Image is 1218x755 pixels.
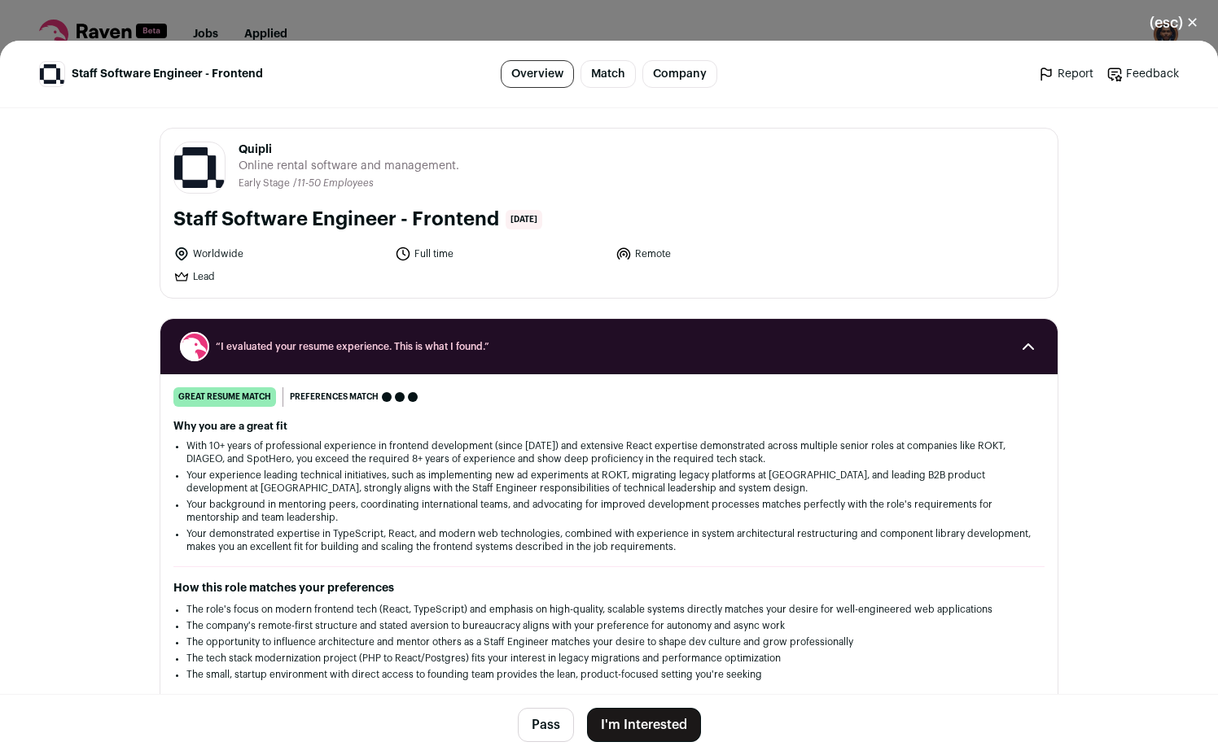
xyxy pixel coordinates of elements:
[186,619,1032,632] li: The company's remote-first structure and stated aversion to bureaucracy aligns with your preferen...
[216,340,1002,353] span: “I evaluated your resume experience. This is what I found.”
[186,668,1032,681] li: The small, startup environment with direct access to founding team provides the lean, product-foc...
[506,210,542,229] span: [DATE]
[174,147,225,189] img: 487b7bfdea46d6edc23a3020f2a070884e40005bc09dec6427a429ccb563d50a.png
[501,60,574,88] a: Overview
[186,635,1032,648] li: The opportunity to influence architecture and mentor others as a Staff Engineer matches your desi...
[186,498,1032,524] li: Your background in mentoring peers, coordinating international teams, and advocating for improved...
[518,708,574,742] button: Pass
[186,527,1032,553] li: Your demonstrated expertise in TypeScript, React, and modern web technologies, combined with expe...
[1130,5,1218,41] button: Close modal
[173,268,385,285] li: Lead
[1106,66,1179,82] a: Feedback
[293,177,374,190] li: /
[239,158,459,174] span: Online rental software and management.
[239,142,459,158] span: Quipli
[40,64,64,85] img: 487b7bfdea46d6edc23a3020f2a070884e40005bc09dec6427a429ccb563d50a.png
[173,246,385,262] li: Worldwide
[239,177,293,190] li: Early Stage
[290,389,379,405] span: Preferences match
[297,178,374,188] span: 11-50 Employees
[581,60,636,88] a: Match
[616,246,827,262] li: Remote
[1038,66,1093,82] a: Report
[186,652,1032,665] li: The tech stack modernization project (PHP to React/Postgres) fits your interest in legacy migrati...
[173,580,1045,596] h2: How this role matches your preferences
[173,420,1045,433] h2: Why you are a great fit
[173,387,276,407] div: great resume match
[72,66,263,82] span: Staff Software Engineer - Frontend
[642,60,717,88] a: Company
[186,469,1032,495] li: Your experience leading technical initiatives, such as implementing new ad experiments at ROKT, m...
[186,439,1032,465] li: With 10+ years of professional experience in frontend development (since [DATE]) and extensive Re...
[186,603,1032,616] li: The role's focus on modern frontend tech (React, TypeScript) and emphasis on high-quality, scalab...
[173,207,499,233] h1: Staff Software Engineer - Frontend
[395,246,607,262] li: Full time
[587,708,701,742] button: I'm Interested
